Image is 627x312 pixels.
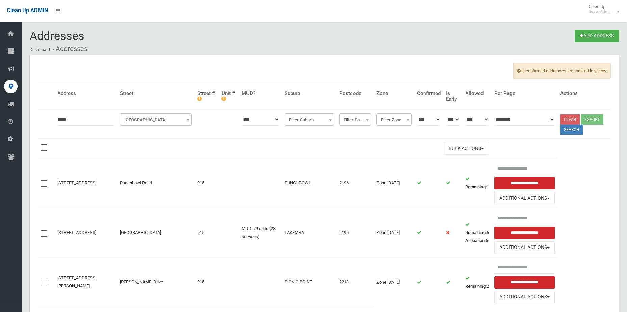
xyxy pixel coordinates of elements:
td: MUD: 79 units (28 services) [239,208,282,258]
button: Additional Actions [494,192,555,204]
strong: Remaining: [465,230,487,235]
button: Search [560,125,583,135]
a: Dashboard [30,47,50,52]
button: Bulk Actions [444,142,489,155]
button: Additional Actions [494,241,555,254]
td: 915 [194,257,219,307]
span: Filter Postcode [341,115,370,125]
h4: Per Page [494,90,555,96]
td: 2196 [337,158,374,208]
h4: Is Early [446,90,460,102]
h4: Zone [376,90,411,96]
td: PUNCHBOWL [282,158,336,208]
td: 2 [463,257,492,307]
span: Filter Suburb [286,115,332,125]
td: Zone [DATE] [374,257,414,307]
td: [PERSON_NAME] Drive [117,257,194,307]
a: Add Address [575,30,619,42]
td: 915 [194,208,219,258]
a: [STREET_ADDRESS] [57,230,96,235]
small: Super Admin [589,9,612,14]
span: Filter Street [120,113,192,126]
span: Clean Up ADMIN [7,7,48,14]
span: Filter Zone [376,113,411,126]
button: Additional Actions [494,291,555,304]
h4: Confirmed [417,90,441,96]
span: Clean Up [585,4,619,14]
h4: Suburb [285,90,334,96]
td: Zone [DATE] [374,158,414,208]
h4: Actions [560,90,608,96]
a: [STREET_ADDRESS] [57,180,96,185]
h4: Unit # [221,90,236,102]
td: Zone [DATE] [374,208,414,258]
td: Punchbowl Road [117,158,194,208]
td: LAKEMBA [282,208,336,258]
li: Addresses [51,43,87,55]
h4: MUD? [242,90,279,96]
td: PICNIC POINT [282,257,336,307]
a: [STREET_ADDRESS][PERSON_NAME] [57,275,96,288]
td: 915 [194,158,219,208]
h4: Postcode [339,90,371,96]
strong: Remaining: [465,284,487,289]
td: 2195 [337,208,374,258]
h4: Street # [197,90,216,102]
h4: Address [57,90,114,96]
td: 6 6 [463,208,492,258]
h4: Street [120,90,192,96]
span: Filter Zone [378,115,410,125]
strong: Allocation: [465,238,486,243]
span: Filter Street [122,115,190,125]
td: 2213 [337,257,374,307]
td: 1 [463,158,492,208]
button: Export [581,114,603,125]
strong: Remaining: [465,184,487,189]
span: Filter Suburb [285,113,334,126]
span: Filter Postcode [339,113,371,126]
a: Clear [560,114,580,125]
span: Addresses [30,29,84,43]
td: [GEOGRAPHIC_DATA] [117,208,194,258]
h4: Allowed [465,90,489,96]
span: Unconfirmed addresses are marked in yellow. [513,63,611,79]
